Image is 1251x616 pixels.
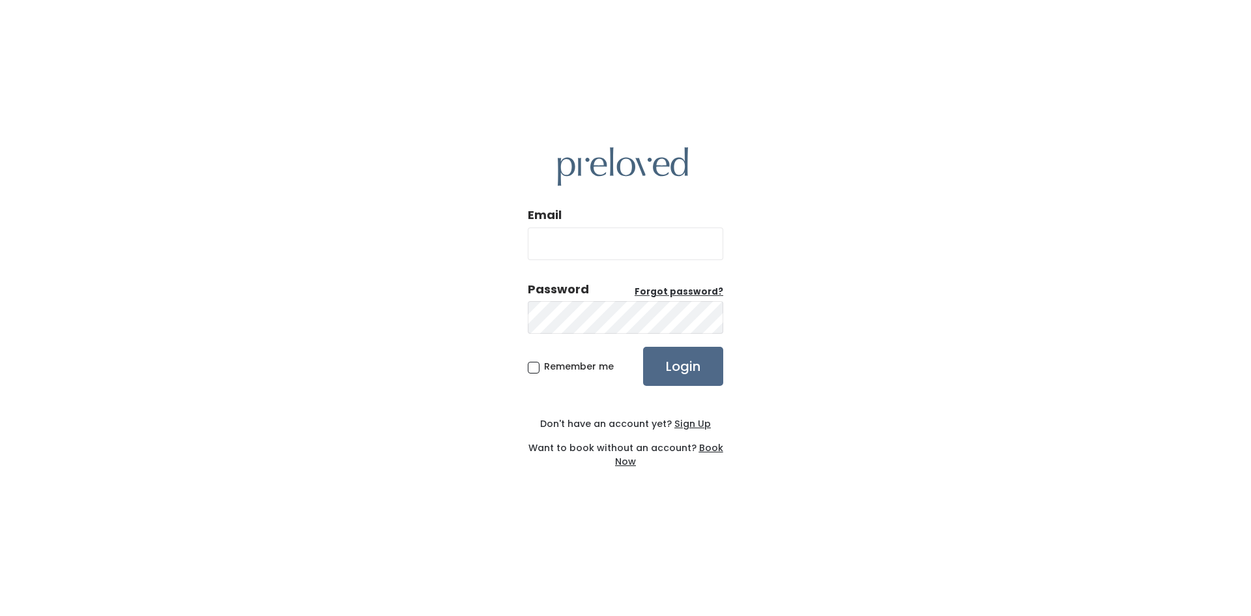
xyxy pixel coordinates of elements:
img: preloved logo [558,147,688,186]
a: Book Now [615,441,723,468]
a: Sign Up [672,417,711,430]
input: Login [643,347,723,386]
u: Sign Up [674,417,711,430]
div: Don't have an account yet? [528,417,723,431]
label: Email [528,207,562,224]
div: Password [528,281,589,298]
div: Want to book without an account? [528,431,723,469]
span: Remember me [544,360,614,373]
a: Forgot password? [635,286,723,299]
